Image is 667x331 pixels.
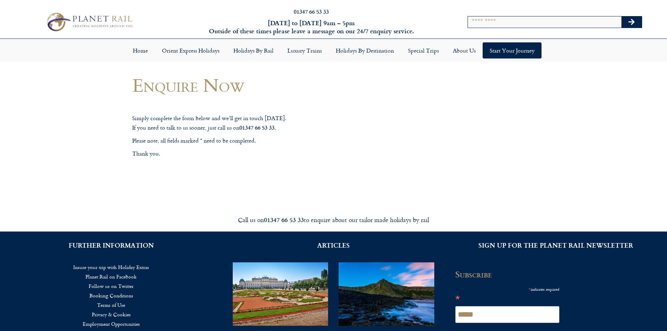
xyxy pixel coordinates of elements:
a: Special Trips [401,42,446,58]
button: Search [621,16,642,28]
a: Orient Express Holidays [155,42,226,58]
strong: 01347 66 53 33 [239,123,274,131]
h2: ARTICLES [233,242,434,248]
p: Simply complete the form below and we’ll get in touch [DATE]. If you need to talk to us sooner, j... [132,114,395,132]
img: Planet Rail Train Holidays Logo [43,11,135,33]
div: indicates required [455,284,560,293]
a: Booking Conditions [11,291,212,300]
p: Please note, all fields marked * need to be completed. [132,136,395,145]
a: Start your Journey [483,42,542,58]
a: Home [126,42,155,58]
a: Planet Rail on Facebook [11,272,212,281]
p: Thank you. [132,149,395,158]
h6: [DATE] to [DATE] 9am – 5pm Outside of these times please leave a message on our 24/7 enquiry serv... [179,19,443,35]
a: Holidays by Rail [226,42,280,58]
h2: SIGN UP FOR THE PLANET RAIL NEWSLETTER [455,242,656,248]
a: Luxury Trains [280,42,329,58]
strong: 01347 66 53 33 [264,215,304,224]
h2: FURTHER INFORMATION [11,242,212,248]
a: Privacy & Cookies [11,310,212,319]
h1: Enquire Now [132,75,395,95]
div: Call us on to enquire about our tailor made holidays by rail [137,216,530,224]
nav: Menu [4,42,663,58]
a: 01347 66 53 33 [294,7,329,15]
a: Follow us on Twitter [11,281,212,291]
a: About Us [446,42,483,58]
a: Terms of Use [11,300,212,310]
h2: Subscribe [455,269,564,279]
a: Holidays by Destination [329,42,401,58]
nav: Menu [11,262,212,329]
a: Insure your trip with Holiday Extras [11,262,212,272]
a: Employment Opportunities [11,319,212,329]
